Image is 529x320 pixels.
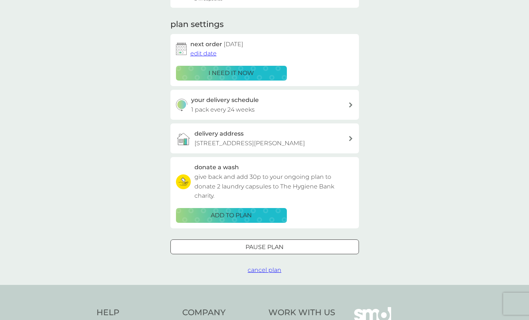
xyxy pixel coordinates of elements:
button: your delivery schedule1 pack every 24 weeks [170,90,359,120]
p: [STREET_ADDRESS][PERSON_NAME] [194,139,305,148]
span: edit date [190,50,217,57]
button: ADD TO PLAN [176,208,287,223]
a: delivery address[STREET_ADDRESS][PERSON_NAME] [170,123,359,153]
p: 1 pack every 24 weeks [191,105,255,115]
p: Pause plan [245,242,284,252]
p: ADD TO PLAN [211,211,252,220]
span: cancel plan [248,266,281,273]
span: [DATE] [224,41,243,48]
button: Pause plan [170,239,359,254]
h3: delivery address [194,129,244,139]
h3: donate a wash [194,163,239,172]
button: edit date [190,49,217,58]
h4: Help [96,307,175,319]
p: give back and add 30p to your ongoing plan to donate 2 laundry capsules to The Hygiene Bank charity. [194,172,353,201]
button: cancel plan [248,265,281,275]
h2: next order [190,40,243,49]
h2: plan settings [170,19,224,30]
p: i need it now [208,68,254,78]
button: i need it now [176,66,287,81]
h3: your delivery schedule [191,95,259,105]
h4: Work With Us [268,307,335,319]
h4: Company [182,307,261,319]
